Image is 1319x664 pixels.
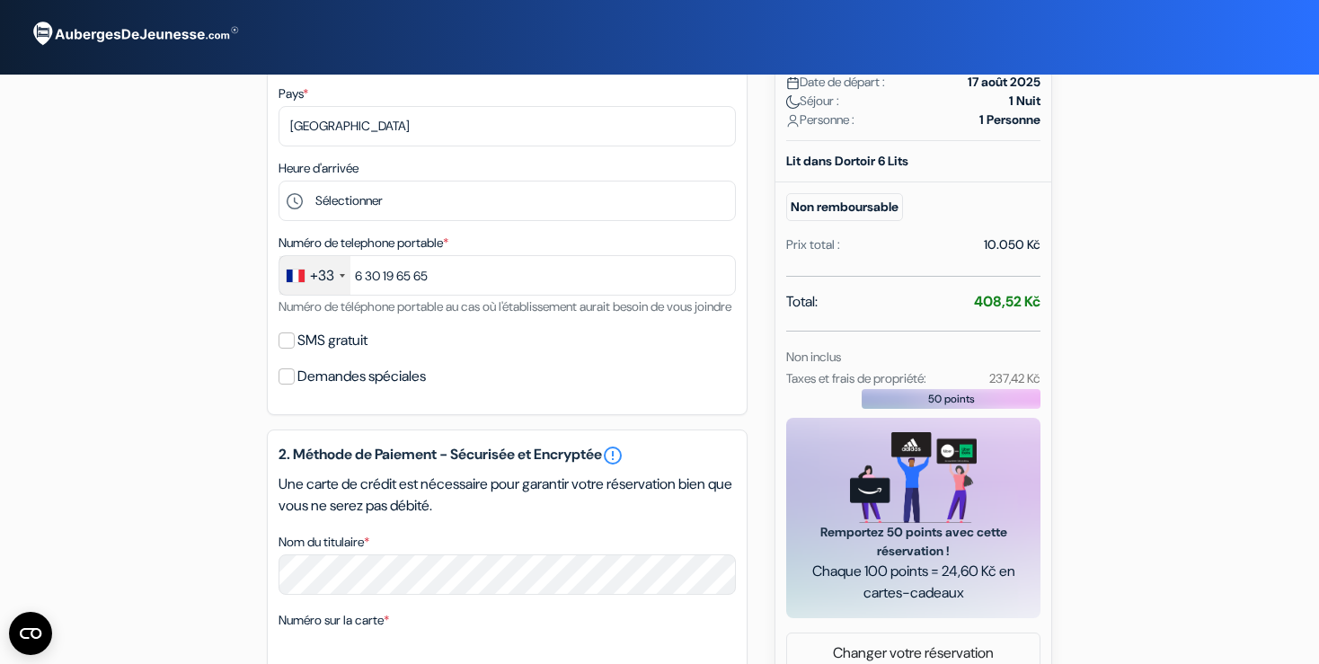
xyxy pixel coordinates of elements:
span: Date de départ : [786,73,885,92]
strong: 1 Personne [979,111,1040,129]
small: Taxes et frais de propriété: [786,370,926,386]
label: Demandes spéciales [297,364,426,389]
img: user_icon.svg [786,114,800,128]
div: Prix total : [786,235,840,254]
span: Total: [786,291,818,313]
span: Séjour : [786,92,839,111]
div: 10.050 Kč [984,235,1040,254]
p: Une carte de crédit est nécessaire pour garantir votre réservation bien que vous ne serez pas déb... [279,474,736,517]
small: Non inclus [786,349,841,365]
small: 237,42 Kč [989,370,1040,386]
label: SMS gratuit [297,328,367,353]
span: Remportez 50 points avec cette réservation ! [808,523,1019,561]
span: Chaque 100 points = 24,60 Kč en cartes-cadeaux [808,561,1019,604]
label: Heure d'arrivée [279,159,359,178]
label: Numéro sur la carte [279,611,389,630]
button: Open CMP widget [9,612,52,655]
input: 6 12 34 56 78 [279,255,736,296]
span: Personne : [786,111,854,129]
img: gift_card_hero_new.png [850,432,977,523]
h5: 2. Méthode de Paiement - Sécurisée et Encryptée [279,445,736,466]
div: +33 [310,265,334,287]
label: Numéro de telephone portable [279,234,448,252]
b: Lit dans Dortoir 6 Lits [786,153,908,169]
strong: 1 Nuit [1009,92,1040,111]
strong: 17 août 2025 [968,73,1040,92]
div: France: +33 [279,256,350,295]
img: calendar.svg [786,76,800,90]
small: Non remboursable [786,193,903,221]
span: 50 points [928,391,975,407]
label: Pays [279,84,308,103]
a: error_outline [602,445,624,466]
img: moon.svg [786,95,800,109]
img: AubergesDeJeunesse.com [22,10,246,58]
strong: 408,52 Kč [974,292,1040,311]
small: Numéro de téléphone portable au cas où l'établissement aurait besoin de vous joindre [279,298,731,314]
label: Nom du titulaire [279,533,369,552]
